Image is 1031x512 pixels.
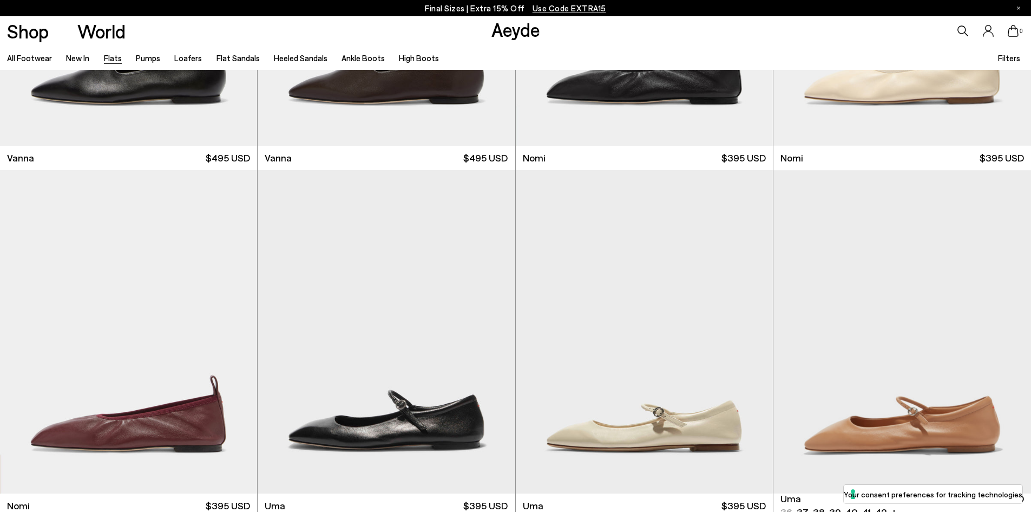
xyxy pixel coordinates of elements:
a: Vanna $495 USD [258,146,515,170]
a: Shop [7,22,49,41]
span: 0 [1019,28,1024,34]
span: Nomi [780,151,803,165]
a: 0 [1008,25,1019,37]
a: Loafers [174,53,202,63]
span: Filters [998,53,1020,63]
p: Final Sizes | Extra 15% Off [425,2,606,15]
span: Uma [780,492,801,505]
span: Nomi [523,151,546,165]
a: Ankle Boots [342,53,385,63]
a: Nomi $395 USD [773,146,1031,170]
img: Uma Mary-Jane Flats [258,170,515,494]
span: Vanna [7,151,34,165]
span: $395 USD [980,151,1024,165]
img: Uma Mary-Jane Flats [773,170,1031,494]
img: Uma Mary-Jane Flats [516,170,773,494]
span: $495 USD [206,151,250,165]
a: High Boots [399,53,439,63]
a: Pumps [136,53,160,63]
span: $395 USD [721,151,766,165]
a: New In [66,53,89,63]
span: Navigate to /collections/ss25-final-sizes [533,3,606,13]
a: Flats [104,53,122,63]
label: Your consent preferences for tracking technologies [844,489,1022,500]
a: Nomi $395 USD [516,146,773,170]
a: All Footwear [7,53,52,63]
span: Vanna [265,151,292,165]
button: Your consent preferences for tracking technologies [844,485,1022,503]
div: 1 / 6 [773,170,1031,494]
a: Aeyde [491,18,540,41]
a: Heeled Sandals [274,53,327,63]
span: $495 USD [463,151,508,165]
a: 6 / 6 1 / 6 2 / 6 3 / 6 4 / 6 5 / 6 6 / 6 1 / 6 Next slide Previous slide [773,170,1031,494]
a: Flat Sandals [216,53,260,63]
a: World [77,22,126,41]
